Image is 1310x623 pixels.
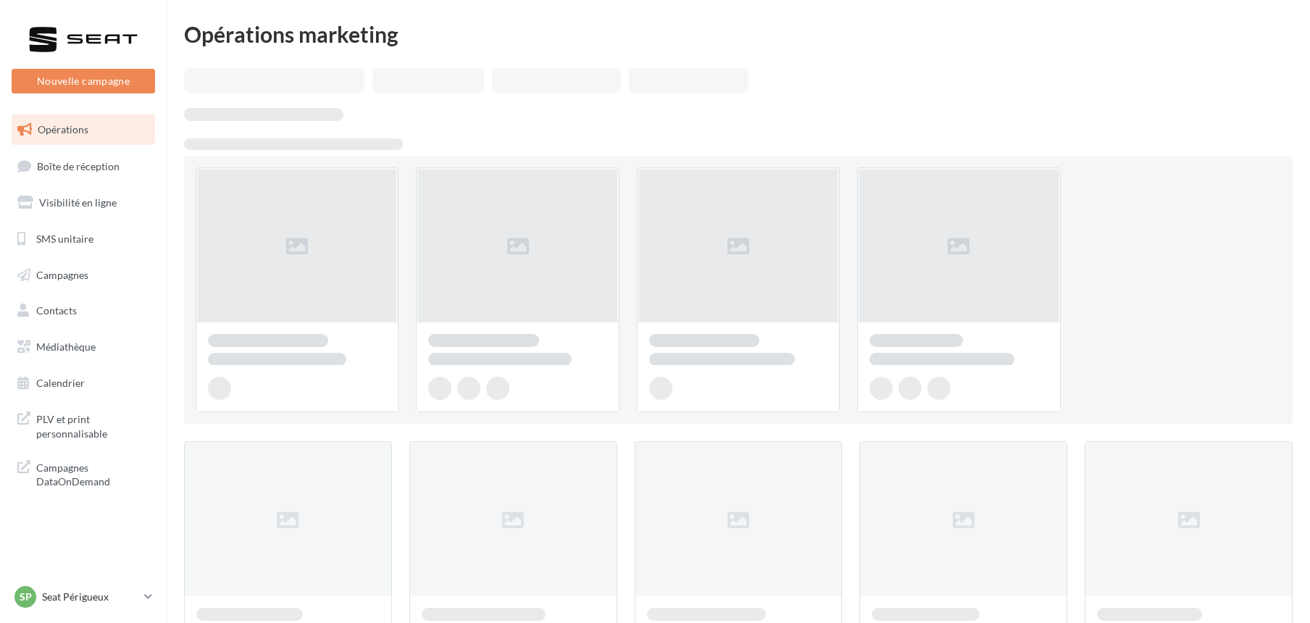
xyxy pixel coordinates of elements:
[12,69,155,93] button: Nouvelle campagne
[36,233,93,245] span: SMS unitaire
[9,260,158,290] a: Campagnes
[9,224,158,254] a: SMS unitaire
[36,377,85,389] span: Calendrier
[36,458,149,489] span: Campagnes DataOnDemand
[184,23,1293,45] div: Opérations marketing
[20,590,32,604] span: SP
[9,151,158,182] a: Boîte de réception
[39,196,117,209] span: Visibilité en ligne
[9,296,158,326] a: Contacts
[42,590,138,604] p: Seat Périgueux
[9,114,158,145] a: Opérations
[38,123,88,135] span: Opérations
[36,409,149,440] span: PLV et print personnalisable
[37,159,120,172] span: Boîte de réception
[12,583,155,611] a: SP Seat Périgueux
[9,404,158,446] a: PLV et print personnalisable
[9,332,158,362] a: Médiathèque
[9,452,158,495] a: Campagnes DataOnDemand
[36,340,96,353] span: Médiathèque
[36,304,77,317] span: Contacts
[36,268,88,280] span: Campagnes
[9,188,158,218] a: Visibilité en ligne
[9,368,158,398] a: Calendrier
